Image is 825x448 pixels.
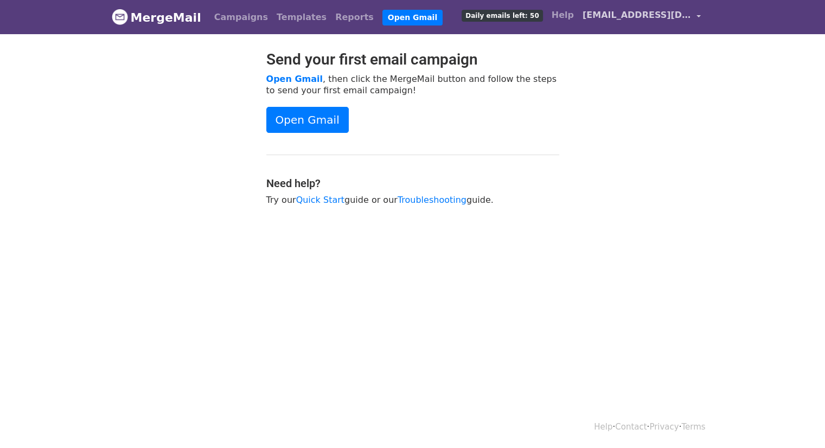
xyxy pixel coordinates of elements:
[112,9,128,25] img: MergeMail logo
[398,195,466,205] a: Troubleshooting
[266,177,559,190] h4: Need help?
[578,4,705,30] a: [EMAIL_ADDRESS][DOMAIN_NAME]
[649,422,679,432] a: Privacy
[771,396,825,448] iframe: Chat Widget
[272,7,331,28] a: Templates
[266,107,349,133] a: Open Gmail
[112,6,201,29] a: MergeMail
[615,422,647,432] a: Contact
[331,7,378,28] a: Reports
[266,73,559,96] p: , then click the MergeMail button and follow the steps to send your first email campaign!
[266,74,323,84] a: Open Gmail
[296,195,344,205] a: Quick Start
[462,10,542,22] span: Daily emails left: 50
[266,50,559,69] h2: Send your first email campaign
[583,9,691,22] span: [EMAIL_ADDRESS][DOMAIN_NAME]
[547,4,578,26] a: Help
[681,422,705,432] a: Terms
[266,194,559,206] p: Try our guide or our guide.
[210,7,272,28] a: Campaigns
[382,10,443,25] a: Open Gmail
[457,4,547,26] a: Daily emails left: 50
[594,422,612,432] a: Help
